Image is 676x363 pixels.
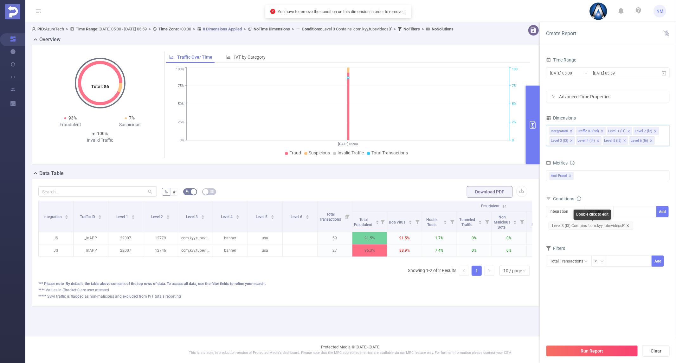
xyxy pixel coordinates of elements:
div: Double click to edit [574,210,611,220]
tspan: 75 [512,84,516,88]
div: Sort [236,214,240,218]
i: icon: caret-up [376,219,379,221]
i: icon: caret-down [513,222,517,224]
span: Dimensions [546,115,576,120]
i: Filter menu [483,211,492,232]
i: icon: close-circle [270,9,275,14]
button: Add [656,206,669,217]
i: icon: caret-down [376,222,379,224]
span: Level 3 (l3) Contains 'com.kyy.tubevideosB' [549,222,633,230]
span: Traffic ID [80,215,96,219]
input: Search... [38,186,157,197]
span: Tunneled Traffic [460,217,475,227]
b: No Time Dimensions [254,27,290,31]
img: Protected Media [5,4,20,19]
div: Level 5 (l5) [604,137,621,145]
span: % [164,189,168,194]
footer: Protected Media © [DATE]-[DATE] [25,336,676,363]
b: Time Range: [76,27,99,31]
p: 0% [527,244,561,256]
span: Level 1 [116,215,129,219]
p: 0% [457,244,492,256]
span: Conditions [553,196,581,201]
tspan: 0% [180,138,184,142]
i: icon: bar-chart [226,55,231,59]
p: 0% [527,232,561,244]
p: com.kyy.tubevideosB [178,232,213,244]
tspan: Total: 86 [91,84,109,89]
span: > [242,27,248,31]
p: 0% [457,232,492,244]
span: Metrics [546,160,568,165]
div: Sort [478,219,482,223]
u: 8 Dimensions Applied [203,27,242,31]
span: > [191,27,197,31]
p: 12779 [143,232,178,244]
li: Integration [550,127,575,135]
input: Start date [550,69,601,77]
i: icon: caret-up [513,219,517,221]
li: Level 2 (l2) [634,127,659,135]
span: > [290,27,296,31]
i: icon: left [462,269,466,273]
p: 1.7% [422,232,457,244]
p: JS [39,232,73,244]
span: Level 2 [151,215,164,219]
button: Download PDF [467,186,512,198]
i: Filter menu [413,211,422,232]
div: ***** SSAI traffic is flagged as non-malicious and excluded from IVT totals reporting [38,294,532,299]
span: # [173,189,176,194]
span: Non Malicious Bots [494,215,511,230]
b: Conditions : [302,27,322,31]
tspan: 0 [512,138,514,142]
div: Level 6 (l6) [631,137,648,145]
div: Level 1 (l1) [608,127,626,135]
i: icon: right [551,95,555,99]
h2: Data Table [39,170,64,177]
div: **** Values in (Brackets) are user attested [38,287,532,293]
span: Suspicious [309,150,330,155]
span: > [147,27,153,31]
span: Level 3 [186,215,199,219]
span: Total Transactions [371,150,408,155]
i: icon: caret-up [166,214,170,216]
div: Sort [98,214,102,218]
span: Hostile Tools [427,217,439,227]
span: Level 3 Contains 'com.kyy.tubevideosB' [302,27,392,31]
span: 100% [97,131,108,136]
span: IVT by Category [234,55,266,60]
p: JS [39,244,73,256]
div: Sort [306,214,309,218]
i: Filter menu [448,211,457,232]
i: icon: close [627,130,630,133]
li: 1 [472,266,482,276]
i: icon: caret-up [65,214,68,216]
span: 93% [69,115,77,120]
i: icon: caret-up [271,214,274,216]
div: Level 2 (l2) [635,127,652,135]
p: _InAPP [74,244,108,256]
h2: Overview [39,36,61,43]
tspan: 75% [178,84,184,88]
span: Level 5 [256,215,268,219]
i: icon: info-circle [577,197,581,201]
button: Clear [642,345,670,357]
div: Sort [131,214,135,218]
span: > [392,27,398,31]
i: icon: caret-up [98,214,102,216]
i: icon: down [600,259,604,264]
i: icon: close [570,130,573,133]
i: icon: caret-down [479,222,482,224]
div: Sort [443,219,447,223]
li: Next Page [484,266,494,276]
i: icon: caret-down [201,217,204,218]
span: Total Transactions [319,212,342,222]
p: 0% [492,244,526,256]
span: Integration [43,215,63,219]
div: Level 4 (l4) [577,137,595,145]
i: Filter menu [378,211,387,232]
p: This is a stable, in production version of Protected Media's dashboard. Please note that the MRC ... [41,350,660,356]
i: icon: close [570,139,573,143]
div: Suspicious [100,121,159,128]
li: Traffic ID (tid) [576,127,606,135]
